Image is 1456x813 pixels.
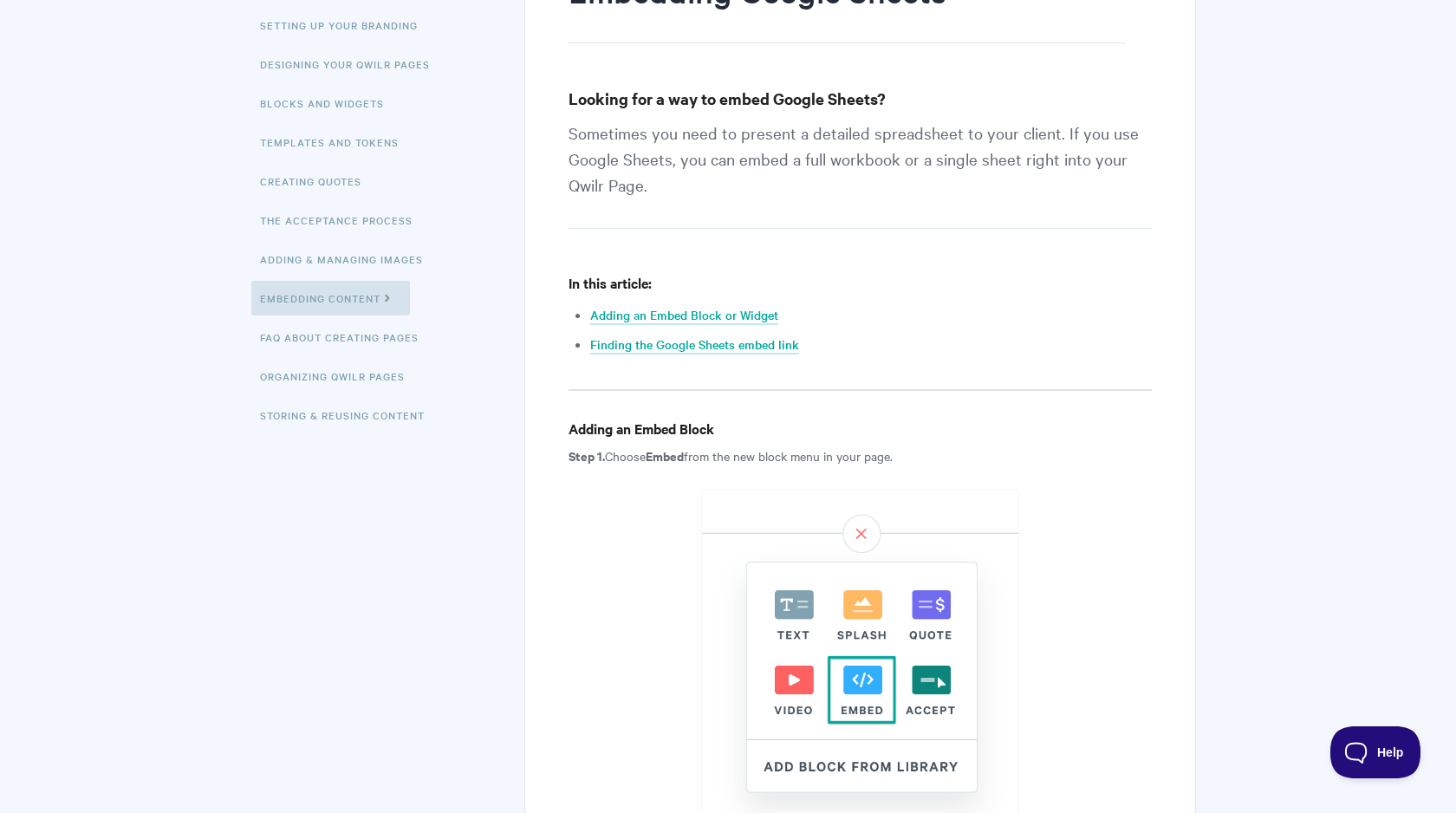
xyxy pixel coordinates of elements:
a: FAQ About Creating Pages [260,320,432,354]
a: Organizing Qwilr Pages [260,359,418,393]
a: The Acceptance Process [260,203,426,237]
strong: Embed [646,446,684,465]
a: Blocks and Widgets [260,86,397,120]
a: Creating Quotes [260,164,374,198]
h4: In this article: [569,272,1152,294]
a: Adding an Embed Block or Widget [590,306,778,325]
a: Finding the Google Sheets embed link [590,335,799,354]
a: Designing Your Qwilr Pages [260,47,443,81]
iframe: Toggle Customer Support [1330,726,1421,778]
h4: Adding an Embed Block [569,418,1152,439]
a: Embedding Content [251,281,410,315]
strong: Step 1. [569,446,605,465]
h3: Looking for a way to embed Google Sheets? [569,87,1152,111]
a: Templates and Tokens [260,125,412,159]
a: Storing & Reusing Content [260,398,438,433]
a: Setting up your Branding [260,8,431,42]
p: Choose from the new block menu in your page. [569,446,1152,466]
p: Sometimes you need to present a detailed spreadsheet to your client. If you use Google Sheets, yo... [569,120,1152,229]
a: Adding & Managing Images [260,242,436,276]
